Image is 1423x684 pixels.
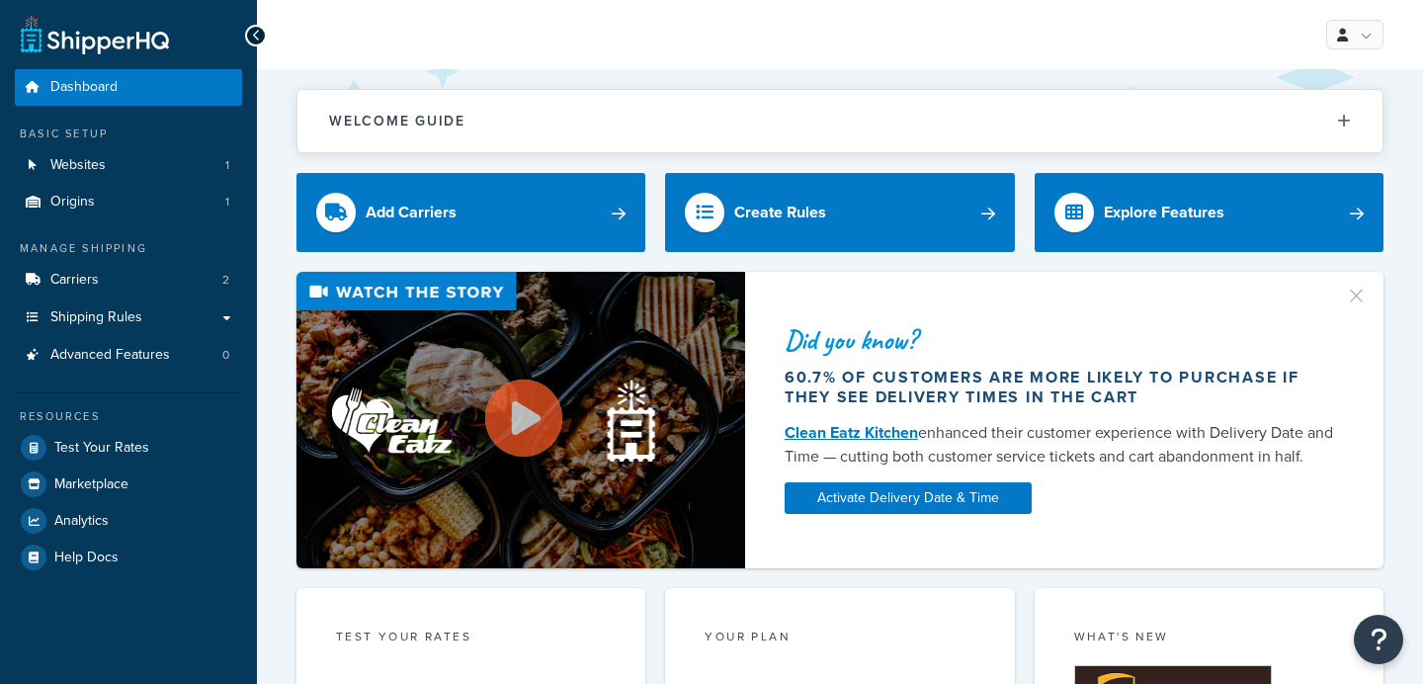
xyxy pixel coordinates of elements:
a: Help Docs [15,540,242,575]
a: Advanced Features0 [15,337,242,374]
a: Activate Delivery Date & Time [785,482,1032,514]
h2: Welcome Guide [329,114,465,128]
a: Clean Eatz Kitchen [785,421,918,444]
a: Create Rules [665,173,1014,252]
button: Open Resource Center [1354,615,1403,664]
span: Dashboard [50,79,118,96]
span: Origins [50,194,95,211]
span: 1 [225,194,229,211]
div: Add Carriers [366,199,457,226]
a: Shipping Rules [15,299,242,336]
li: Carriers [15,262,242,299]
a: Websites1 [15,147,242,184]
a: Add Carriers [296,173,645,252]
div: Explore Features [1104,199,1224,226]
span: Help Docs [54,550,119,566]
span: Marketplace [54,476,128,493]
div: 60.7% of customers are more likely to purchase if they see delivery times in the cart [785,368,1336,407]
a: Origins1 [15,184,242,220]
span: Advanced Features [50,347,170,364]
div: Create Rules [734,199,826,226]
a: Analytics [15,503,242,539]
a: Dashboard [15,69,242,106]
button: Welcome Guide [297,90,1382,152]
span: Carriers [50,272,99,289]
div: What's New [1074,628,1344,650]
span: Test Your Rates [54,440,149,457]
div: Did you know? [785,326,1336,354]
div: Resources [15,408,242,425]
span: Shipping Rules [50,309,142,326]
a: Carriers2 [15,262,242,299]
div: Basic Setup [15,126,242,142]
img: Video thumbnail [296,272,745,567]
div: Manage Shipping [15,240,242,257]
li: Websites [15,147,242,184]
a: Marketplace [15,467,242,502]
div: enhanced their customer experience with Delivery Date and Time — cutting both customer service ti... [785,421,1336,469]
div: Test your rates [336,628,606,650]
span: Websites [50,157,106,174]
li: Advanced Features [15,337,242,374]
span: 1 [225,157,229,174]
span: 0 [222,347,229,364]
span: 2 [222,272,229,289]
a: Explore Features [1035,173,1383,252]
li: Origins [15,184,242,220]
span: Analytics [54,513,109,530]
div: Your Plan [705,628,974,650]
a: Test Your Rates [15,430,242,466]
